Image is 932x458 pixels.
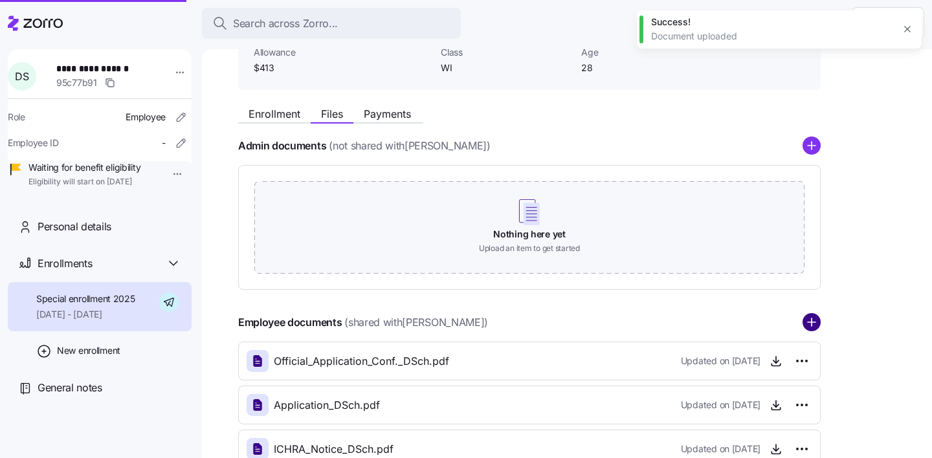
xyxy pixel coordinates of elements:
[681,354,760,367] span: Updated on [DATE]
[126,111,166,124] span: Employee
[364,109,411,119] span: Payments
[581,46,711,59] span: Age
[38,219,111,235] span: Personal details
[329,138,490,154] span: (not shared with [PERSON_NAME] )
[651,30,893,43] div: Document uploaded
[681,398,760,411] span: Updated on [DATE]
[249,109,300,119] span: Enrollment
[274,397,380,413] span: Application_DSch.pdf
[274,441,394,457] span: ICHRA_Notice_DSch.pdf
[803,313,821,331] svg: add icon
[803,136,821,155] svg: add icon
[581,61,711,74] span: 28
[57,344,120,357] span: New enrollment
[441,46,571,59] span: Class
[344,314,488,331] span: (shared with [PERSON_NAME] )
[238,315,342,330] h4: Employee documents
[36,308,135,321] span: [DATE] - [DATE]
[56,76,97,89] span: 95c77b91
[321,109,343,119] span: Files
[36,292,135,305] span: Special enrollment 2025
[38,380,102,396] span: General notes
[441,61,571,74] span: WI
[233,16,338,32] span: Search across Zorro...
[681,442,760,455] span: Updated on [DATE]
[254,46,430,59] span: Allowance
[162,136,166,149] span: -
[254,61,430,74] span: $413
[8,111,25,124] span: Role
[274,353,449,369] span: Official_Application_Conf._DSch.pdf
[8,136,59,149] span: Employee ID
[202,8,461,39] button: Search across Zorro...
[238,138,326,153] h4: Admin documents
[28,161,140,174] span: Waiting for benefit eligibility
[38,256,92,272] span: Enrollments
[15,71,28,82] span: D S
[651,16,893,28] div: Success!
[28,177,140,188] span: Eligibility will start on [DATE]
